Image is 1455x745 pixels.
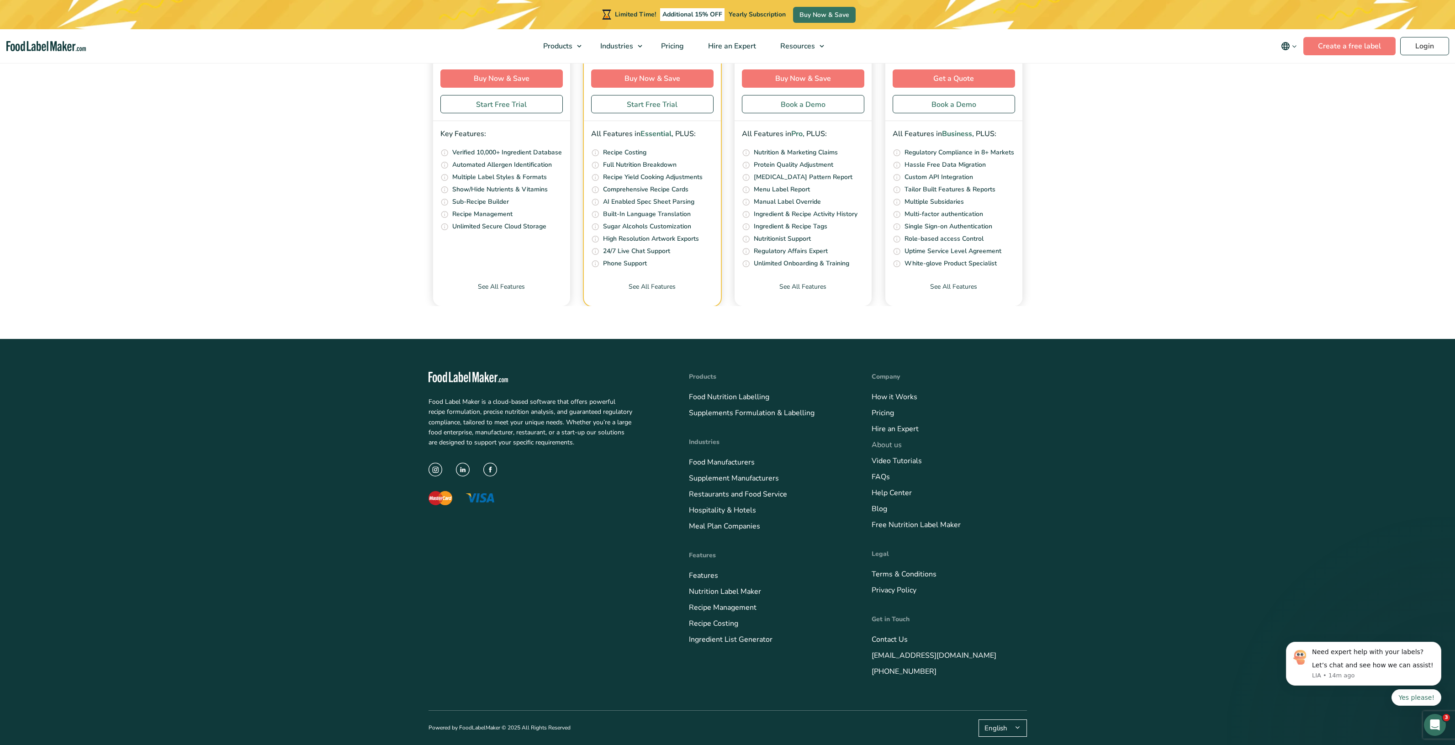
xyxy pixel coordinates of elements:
[754,160,833,170] p: Protein Quality Adjustment
[603,246,670,256] p: 24/7 Live Chat Support
[603,222,691,232] p: Sugar Alcohols Customization
[893,69,1015,88] a: Get a Quote
[793,7,856,23] a: Buy Now & Save
[1303,37,1396,55] a: Create a free label
[689,505,756,515] a: Hospitality & Hotels
[872,372,1027,381] h4: Company
[885,282,1022,306] a: See All Features
[905,148,1014,158] p: Regulatory Compliance in 8+ Markets
[603,172,703,182] p: Recipe Yield Cooking Adjustments
[729,10,786,19] span: Yearly Subscription
[905,209,983,219] p: Multi-factor authentication
[689,602,757,613] a: Recipe Management
[1272,612,1455,720] iframe: Intercom notifications message
[689,586,761,597] a: Nutrition Label Maker
[778,41,816,51] span: Resources
[872,440,902,450] a: About us
[872,472,890,482] a: FAQs
[615,10,656,19] span: Limited Time!
[754,209,857,219] p: Ingredient & Recipe Activity History
[872,634,908,645] a: Contact Us
[540,41,573,51] span: Products
[603,185,688,195] p: Comprehensive Recipe Cards
[742,95,864,113] a: Book a Demo
[598,41,634,51] span: Industries
[905,234,984,244] p: Role-based access Control
[689,550,844,560] h4: Features
[742,128,864,140] p: All Features in , PLUS:
[429,463,442,476] img: instagram icon
[872,585,916,595] a: Privacy Policy
[893,128,1015,140] p: All Features in , PLUS:
[754,259,849,269] p: Unlimited Onboarding & Training
[1424,714,1446,736] iframe: Intercom live chat
[754,246,828,256] p: Regulatory Affairs Expert
[872,666,936,676] a: [PHONE_NUMBER]
[872,488,912,498] a: Help Center
[872,504,887,514] a: Blog
[689,457,755,467] a: Food Manufacturers
[429,372,508,382] img: Food Label Maker - white
[429,724,571,732] p: Powered by FoodLabelMaker © 2025 All Rights Reserved
[689,473,779,483] a: Supplement Manufacturers
[640,129,672,139] span: Essential
[872,569,936,579] a: Terms & Conditions
[754,185,810,195] p: Menu Label Report
[1400,37,1449,55] a: Login
[603,160,677,170] p: Full Nutrition Breakdown
[658,41,685,51] span: Pricing
[452,209,513,219] p: Recipe Management
[905,185,995,195] p: Tailor Built Features & Reports
[603,259,647,269] p: Phone Support
[754,148,838,158] p: Nutrition & Marketing Claims
[905,160,986,170] p: Hassle Free Data Migration
[603,209,691,219] p: Built-In Language Translation
[466,493,494,502] img: The Visa logo with blue letters and a yellow flick above the
[754,234,811,244] p: Nutritionist Support
[689,372,844,381] h4: Products
[905,172,973,182] p: Custom API Integration
[689,392,769,402] a: Food Nutrition Labelling
[588,29,647,63] a: Industries
[452,172,547,182] p: Multiple Label Styles & Formats
[689,571,718,581] a: Features
[1443,714,1450,721] span: 3
[872,520,961,530] a: Free Nutrition Label Maker
[689,618,738,629] a: Recipe Costing
[742,69,864,88] a: Buy Now & Save
[429,397,632,448] p: Food Label Maker is a cloud-based software that offers powerful recipe formulation, precise nutri...
[603,197,694,207] p: AI Enabled Spec Sheet Parsing
[440,95,563,113] a: Start Free Trial
[905,259,997,269] p: White-glove Product Specialist
[603,148,646,158] p: Recipe Costing
[905,222,992,232] p: Single Sign-on Authentication
[452,185,548,195] p: Show/Hide Nutrients & Vitamins
[531,29,586,63] a: Products
[452,160,552,170] p: Automated Allergen Identification
[791,129,803,139] span: Pro
[440,69,563,88] a: Buy Now & Save
[591,128,714,140] p: All Features in , PLUS:
[452,222,546,232] p: Unlimited Secure Cloud Storage
[689,437,844,447] h4: Industries
[872,650,996,660] a: [EMAIL_ADDRESS][DOMAIN_NAME]
[979,719,1027,737] button: English
[942,129,972,139] span: Business
[591,69,714,88] a: Buy Now & Save
[689,521,760,531] a: Meal Plan Companies
[872,392,917,402] a: How it Works
[660,8,725,21] span: Additional 15% OFF
[452,148,562,158] p: Verified 10,000+ Ingredient Database
[872,424,919,434] a: Hire an Expert
[905,197,964,207] p: Multiple Subsidaries
[872,549,1027,559] h4: Legal
[649,29,694,63] a: Pricing
[872,408,894,418] a: Pricing
[696,29,766,63] a: Hire an Expert
[872,614,1027,624] h4: Get in Touch
[754,172,852,182] p: [MEDICAL_DATA] Pattern Report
